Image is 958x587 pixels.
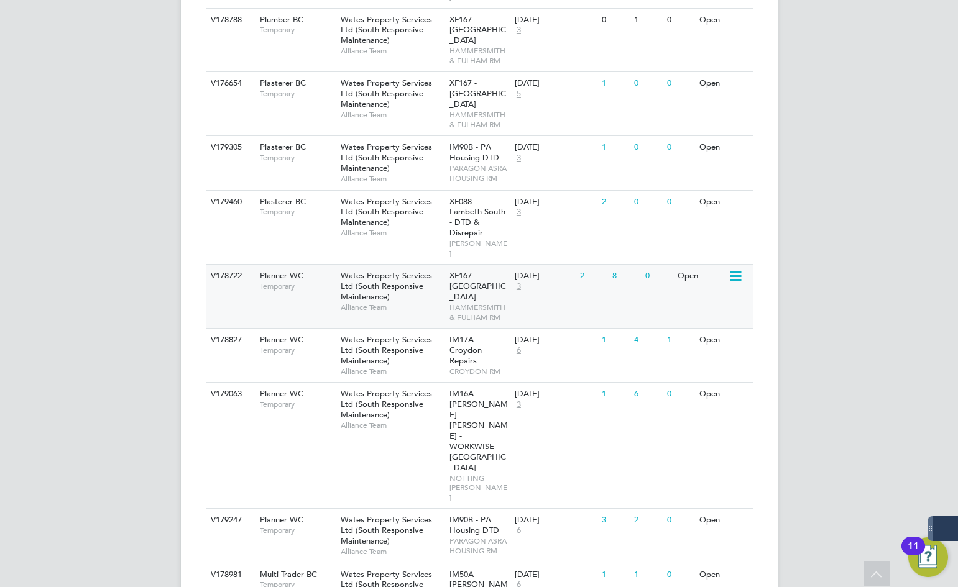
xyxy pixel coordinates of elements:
div: [DATE] [515,271,574,281]
span: Temporary [260,25,334,35]
div: V179460 [208,191,251,214]
span: 3 [515,399,523,410]
div: [DATE] [515,570,596,580]
span: Temporary [260,526,334,535]
div: Open [696,9,750,32]
span: Temporary [260,281,334,291]
span: Wates Property Services Ltd (South Responsive Maintenance) [341,14,432,46]
span: 6 [515,526,523,536]
span: HAMMERSMITH & FULHAM RM [449,110,509,129]
div: Open [696,383,750,406]
div: 3 [599,509,631,532]
span: XF167 - [GEOGRAPHIC_DATA] [449,270,506,302]
div: 1 [599,563,631,586]
div: 0 [642,265,675,288]
span: Planner WC [260,334,303,345]
span: Wates Property Services Ltd (South Responsive Maintenance) [341,196,432,228]
div: 0 [664,136,696,159]
span: Temporary [260,207,334,217]
span: PARAGON ASRA HOUSING RM [449,536,509,555]
span: Plasterer BC [260,78,306,88]
span: Wates Property Services Ltd (South Responsive Maintenance) [341,388,432,420]
span: NOTTING [PERSON_NAME] [449,473,509,503]
div: V179305 [208,136,251,159]
div: [DATE] [515,515,596,526]
div: Open [675,265,729,288]
div: 6 [631,383,663,406]
div: 1 [599,329,631,352]
div: 0 [664,9,696,32]
div: 0 [664,383,696,406]
span: Alliance Team [341,366,443,376]
span: 5 [515,89,523,99]
span: Alliance Team [341,421,443,430]
div: Open [696,329,750,352]
div: V179063 [208,383,251,406]
span: Plasterer BC [260,142,306,152]
div: 0 [631,136,663,159]
div: [DATE] [515,78,596,89]
span: 3 [515,207,523,217]
span: Alliance Team [341,228,443,238]
span: 3 [515,153,523,163]
div: 2 [577,265,609,288]
div: [DATE] [515,389,596,399]
span: HAMMERSMITH & FULHAM RM [449,46,509,65]
span: Plasterer BC [260,196,306,207]
span: Temporary [260,345,334,355]
span: IM17A - Croydon Repairs [449,334,482,366]
span: Planner WC [260,388,303,399]
span: Temporary [260,399,334,409]
div: V178981 [208,563,251,586]
div: Open [696,191,750,214]
span: Alliance Team [341,547,443,557]
span: 3 [515,25,523,35]
span: IM16A - [PERSON_NAME] [PERSON_NAME] - WORKWISE- [GEOGRAPHIC_DATA] [449,388,508,472]
div: 0 [664,509,696,532]
span: CROYDON RM [449,366,509,376]
div: 1 [599,72,631,95]
div: Open [696,72,750,95]
div: V178788 [208,9,251,32]
div: V178722 [208,265,251,288]
div: [DATE] [515,197,596,207]
div: 1 [631,9,663,32]
span: Planner WC [260,514,303,525]
span: Wates Property Services Ltd (South Responsive Maintenance) [341,78,432,109]
div: Open [696,136,750,159]
span: Multi-Trader BC [260,569,317,580]
div: 0 [599,9,631,32]
span: Alliance Team [341,110,443,120]
div: [DATE] [515,15,596,25]
div: 0 [664,563,696,586]
div: 1 [631,563,663,586]
div: 4 [631,329,663,352]
div: 8 [609,265,642,288]
span: Planner WC [260,270,303,281]
div: 1 [664,329,696,352]
span: Wates Property Services Ltd (South Responsive Maintenance) [341,270,432,302]
div: 2 [599,191,631,214]
div: Open [696,563,750,586]
span: IM90B - PA Housing DTD [449,142,499,163]
span: 3 [515,281,523,292]
span: Alliance Team [341,46,443,56]
div: V179247 [208,509,251,532]
span: IM90B - PA Housing DTD [449,514,499,535]
span: XF088 - Lambeth South - DTD & Disrepair [449,196,505,239]
span: Temporary [260,89,334,99]
div: 2 [631,509,663,532]
span: Wates Property Services Ltd (South Responsive Maintenance) [341,142,432,173]
span: PARAGON ASRA HOUSING RM [449,163,509,183]
div: 11 [908,546,919,562]
div: Open [696,509,750,532]
span: XF167 - [GEOGRAPHIC_DATA] [449,14,506,46]
span: Alliance Team [341,174,443,184]
div: 0 [664,72,696,95]
span: 6 [515,345,523,356]
div: 0 [631,72,663,95]
div: 1 [599,383,631,406]
span: Wates Property Services Ltd (South Responsive Maintenance) [341,334,432,366]
div: 0 [664,191,696,214]
button: Open Resource Center, 11 new notifications [908,537,948,577]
